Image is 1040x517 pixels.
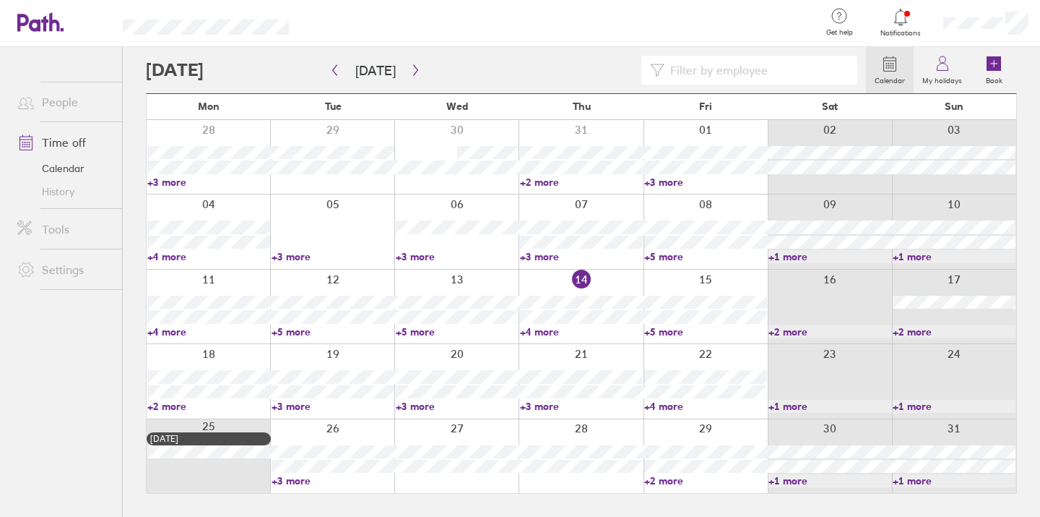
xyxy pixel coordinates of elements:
[893,325,1015,338] a: +2 more
[945,101,963,112] span: Sun
[644,176,767,189] a: +3 more
[768,400,891,413] a: +1 more
[644,250,767,263] a: +5 more
[768,325,891,338] a: +2 more
[6,215,122,244] a: Tools
[816,28,863,37] span: Get help
[396,250,519,263] a: +3 more
[198,101,220,112] span: Mon
[344,59,407,82] button: [DATE]
[768,250,891,263] a: +1 more
[147,250,270,263] a: +4 more
[893,400,1015,413] a: +1 more
[272,474,394,487] a: +3 more
[664,56,849,84] input: Filter by employee
[644,474,767,487] a: +2 more
[147,176,270,189] a: +3 more
[893,474,1015,487] a: +1 more
[822,101,838,112] span: Sat
[893,250,1015,263] a: +1 more
[6,87,122,116] a: People
[877,29,924,38] span: Notifications
[272,250,394,263] a: +3 more
[396,325,519,338] a: +5 more
[6,157,122,180] a: Calendar
[6,255,122,284] a: Settings
[866,47,914,93] a: Calendar
[573,101,591,112] span: Thu
[325,101,342,112] span: Tue
[520,250,643,263] a: +3 more
[768,474,891,487] a: +1 more
[971,47,1017,93] a: Book
[520,325,643,338] a: +4 more
[147,325,270,338] a: +4 more
[644,400,767,413] a: +4 more
[914,72,971,85] label: My holidays
[272,325,394,338] a: +5 more
[977,72,1011,85] label: Book
[6,180,122,203] a: History
[272,400,394,413] a: +3 more
[520,400,643,413] a: +3 more
[147,400,270,413] a: +2 more
[644,325,767,338] a: +5 more
[396,400,519,413] a: +3 more
[520,176,643,189] a: +2 more
[446,101,468,112] span: Wed
[914,47,971,93] a: My holidays
[6,128,122,157] a: Time off
[877,7,924,38] a: Notifications
[150,434,267,444] div: [DATE]
[866,72,914,85] label: Calendar
[699,101,712,112] span: Fri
